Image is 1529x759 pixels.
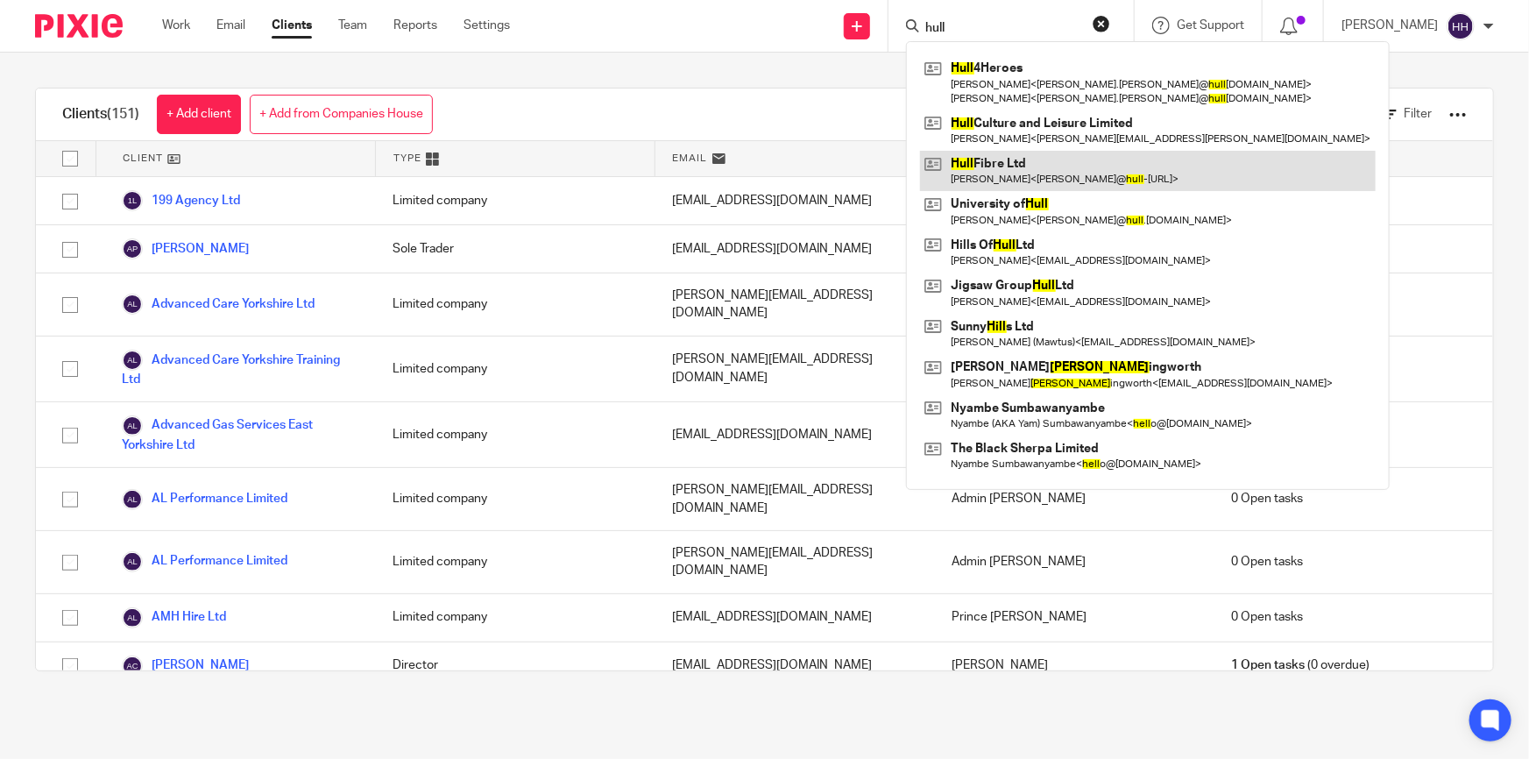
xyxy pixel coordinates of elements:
[1447,12,1475,40] img: svg%3E
[375,468,655,530] div: Limited company
[122,656,143,677] img: svg%3E
[162,17,190,34] a: Work
[375,273,655,336] div: Limited company
[934,531,1214,593] div: Admin [PERSON_NAME]
[62,105,139,124] h1: Clients
[375,531,655,593] div: Limited company
[934,642,1214,690] div: [PERSON_NAME]
[375,225,655,273] div: Sole Trader
[122,489,143,510] img: svg%3E
[1177,19,1244,32] span: Get Support
[250,95,433,134] a: + Add from Companies House
[655,468,934,530] div: [PERSON_NAME][EMAIL_ADDRESS][DOMAIN_NAME]
[934,594,1214,642] div: Prince [PERSON_NAME]
[122,294,315,315] a: Advanced Care Yorkshire Ltd
[655,642,934,690] div: [EMAIL_ADDRESS][DOMAIN_NAME]
[1093,15,1110,32] button: Clear
[122,607,226,628] a: AMH Hire Ltd
[123,151,163,166] span: Client
[122,190,143,211] img: svg%3E
[122,551,143,572] img: svg%3E
[1341,17,1438,34] p: [PERSON_NAME]
[655,402,934,467] div: [EMAIL_ADDRESS][DOMAIN_NAME]
[122,350,143,371] img: svg%3E
[122,350,357,388] a: Advanced Care Yorkshire Training Ltd
[924,21,1081,37] input: Search
[375,594,655,642] div: Limited company
[122,238,249,259] a: [PERSON_NAME]
[122,190,240,211] a: 199 Agency Ltd
[122,489,287,510] a: AL Performance Limited
[375,402,655,467] div: Limited company
[338,17,367,34] a: Team
[655,337,934,401] div: [PERSON_NAME][EMAIL_ADDRESS][DOMAIN_NAME]
[53,142,87,175] input: Select all
[375,177,655,224] div: Limited company
[35,14,123,38] img: Pixie
[1404,108,1432,120] span: Filter
[122,238,143,259] img: svg%3E
[393,17,437,34] a: Reports
[655,531,934,593] div: [PERSON_NAME][EMAIL_ADDRESS][DOMAIN_NAME]
[122,415,143,436] img: svg%3E
[1231,656,1305,674] span: 1 Open tasks
[375,642,655,690] div: Director
[1231,490,1303,507] span: 0 Open tasks
[107,107,139,121] span: (151)
[375,337,655,401] div: Limited company
[393,151,421,166] span: Type
[122,415,357,454] a: Advanced Gas Services East Yorkshire Ltd
[122,656,249,677] a: [PERSON_NAME]
[655,177,934,224] div: [EMAIL_ADDRESS][DOMAIN_NAME]
[655,225,934,273] div: [EMAIL_ADDRESS][DOMAIN_NAME]
[157,95,241,134] a: + Add client
[655,594,934,642] div: [EMAIL_ADDRESS][DOMAIN_NAME]
[122,607,143,628] img: svg%3E
[1231,656,1370,674] span: (0 overdue)
[1231,553,1303,571] span: 0 Open tasks
[464,17,510,34] a: Settings
[655,273,934,336] div: [PERSON_NAME][EMAIL_ADDRESS][DOMAIN_NAME]
[1231,608,1303,626] span: 0 Open tasks
[216,17,245,34] a: Email
[122,551,287,572] a: AL Performance Limited
[934,468,1214,530] div: Admin [PERSON_NAME]
[272,17,312,34] a: Clients
[673,151,708,166] span: Email
[122,294,143,315] img: svg%3E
